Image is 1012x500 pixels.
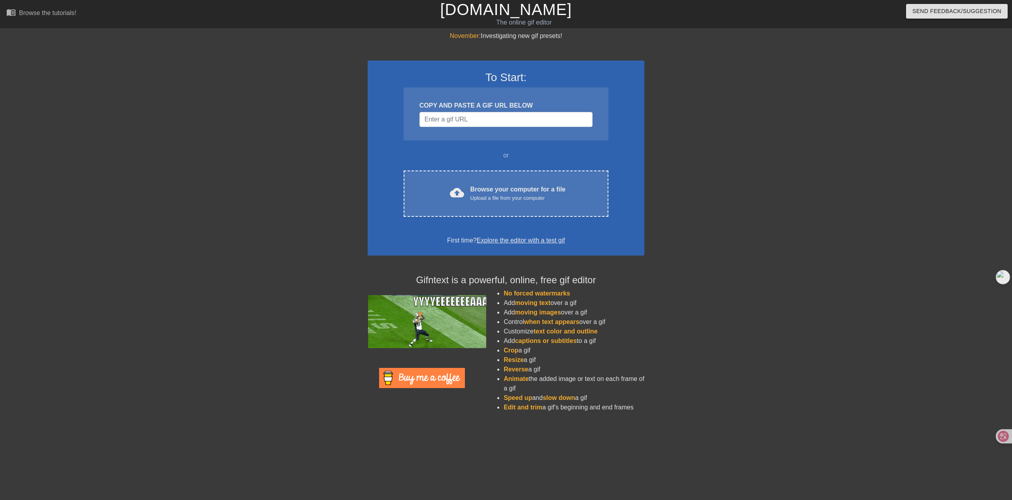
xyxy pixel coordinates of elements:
[515,337,577,344] span: captions or subtitles
[504,355,644,365] li: a gif
[504,375,529,382] span: Animate
[504,346,644,355] li: a gif
[504,347,518,354] span: Crop
[341,18,706,27] div: The online gif editor
[504,317,644,327] li: Control over a gif
[419,112,593,127] input: Username
[504,366,528,373] span: Reverse
[504,356,524,363] span: Resize
[515,309,561,316] span: moving images
[504,394,532,401] span: Speed up
[450,32,481,39] span: November:
[504,298,644,308] li: Add over a gif
[912,6,1001,16] span: Send Feedback/Suggestion
[6,8,16,17] span: menu_book
[504,374,644,393] li: the added image or text on each frame of a gif
[440,1,572,18] a: [DOMAIN_NAME]
[534,328,598,335] span: text color and outline
[906,4,1008,19] button: Send Feedback/Suggestion
[504,327,644,336] li: Customize
[6,8,76,20] a: Browse the tutorials!
[450,186,464,200] span: cloud_upload
[504,336,644,346] li: Add to a gif
[379,368,465,388] img: Buy Me A Coffee
[524,318,580,325] span: when text appears
[515,299,551,306] span: moving text
[470,185,566,202] div: Browse your computer for a file
[504,403,644,412] li: a gif's beginning and end frames
[504,290,570,297] span: No forced watermarks
[504,404,542,411] span: Edit and trim
[388,151,624,160] div: or
[504,393,644,403] li: and a gif
[419,101,593,110] div: COPY AND PASTE A GIF URL BELOW
[504,308,644,317] li: Add over a gif
[368,295,486,348] img: football_small.gif
[504,365,644,374] li: a gif
[470,194,566,202] div: Upload a file from your computer
[477,237,565,244] a: Explore the editor with a test gif
[378,236,634,245] div: First time?
[19,9,76,16] div: Browse the tutorials!
[378,71,634,84] h3: To Start:
[543,394,575,401] span: slow down
[368,275,644,286] h4: Gifntext is a powerful, online, free gif editor
[368,31,644,41] div: Investigating new gif presets!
